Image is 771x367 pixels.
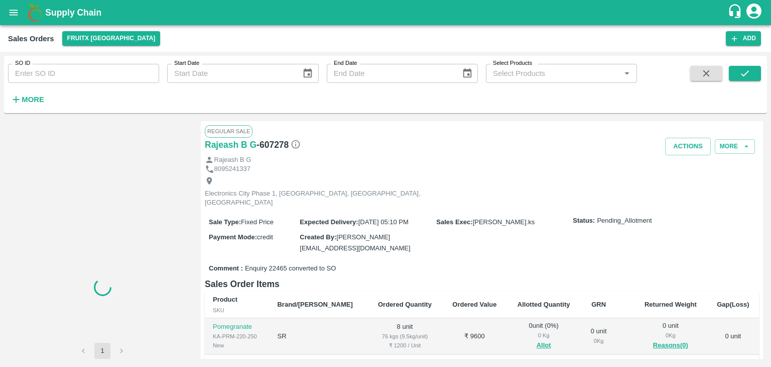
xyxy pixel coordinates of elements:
button: page 1 [94,343,110,359]
td: 0 unit [707,318,759,355]
label: Select Products [493,59,532,67]
span: Enquiry 22465 converted to SO [245,264,336,273]
div: KA-PRM-220-250 [213,332,261,341]
strong: More [22,96,44,104]
span: credit [257,233,273,241]
input: Select Products [489,67,617,80]
div: 0 Kg [515,331,573,340]
span: [DATE] 05:10 PM [358,218,409,226]
div: account of current user [745,2,763,23]
b: Supply Chain [45,8,101,18]
label: Comment : [209,264,243,273]
td: ₹ 9600 [442,318,507,355]
div: 0 Kg [588,336,608,345]
nav: pagination navigation [74,343,131,359]
img: logo [25,3,45,23]
label: Payment Mode : [209,233,257,241]
a: Rajeash B G [205,138,256,152]
b: Product [213,296,237,303]
label: End Date [334,59,357,67]
button: Reasons(0) [642,340,699,351]
a: Supply Chain [45,6,727,20]
h6: Sales Order Items [205,277,759,291]
div: 76 kgs (9.5kg/unit) [375,332,434,341]
button: Choose date [298,64,317,83]
button: Select DC [62,31,161,46]
label: Sales Exec : [436,218,472,226]
button: More [715,139,755,154]
div: 0 Kg [642,331,699,340]
label: Status: [573,216,595,226]
div: customer-support [727,4,745,22]
b: Allotted Quantity [518,301,570,308]
button: Add [726,31,761,46]
input: Enter SO ID [8,64,159,83]
div: SKU [213,306,261,315]
button: Allot [537,340,551,351]
div: New [213,341,261,350]
p: 8095241337 [214,164,250,174]
input: Start Date [167,64,294,83]
input: End Date [327,64,454,83]
div: Sales Orders [8,32,54,45]
div: 0 unit [588,327,608,345]
button: Actions [665,138,711,155]
label: Start Date [174,59,199,67]
p: Pomegranate [213,322,261,332]
button: Choose date [458,64,477,83]
b: Gap(Loss) [717,301,749,308]
label: Sale Type : [209,218,241,226]
b: Brand/[PERSON_NAME] [277,301,352,308]
button: Open [620,67,633,80]
label: SO ID [15,59,30,67]
p: Rajeash B G [214,155,251,165]
span: Fixed Price [241,218,274,226]
label: Created By : [300,233,336,241]
div: 0 unit [642,321,699,351]
b: Returned Weight [645,301,697,308]
button: More [8,91,47,108]
div: 0 unit ( 0 %) [515,321,573,351]
b: GRN [591,301,606,308]
b: Ordered Quantity [378,301,432,308]
span: Pending_Allotment [597,216,652,226]
div: ₹ 1200 / Unit [375,341,434,350]
b: Ordered Value [452,301,496,308]
span: [PERSON_NAME].ks [473,218,535,226]
h6: - 607278 [256,138,301,152]
button: open drawer [2,1,25,24]
span: [PERSON_NAME][EMAIL_ADDRESS][DOMAIN_NAME] [300,233,410,252]
span: Regular Sale [205,125,252,137]
td: 8 unit [367,318,442,355]
td: SR [269,318,367,355]
label: Expected Delivery : [300,218,358,226]
p: Electronics City Phase 1, [GEOGRAPHIC_DATA], [GEOGRAPHIC_DATA], [GEOGRAPHIC_DATA] [205,189,431,208]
